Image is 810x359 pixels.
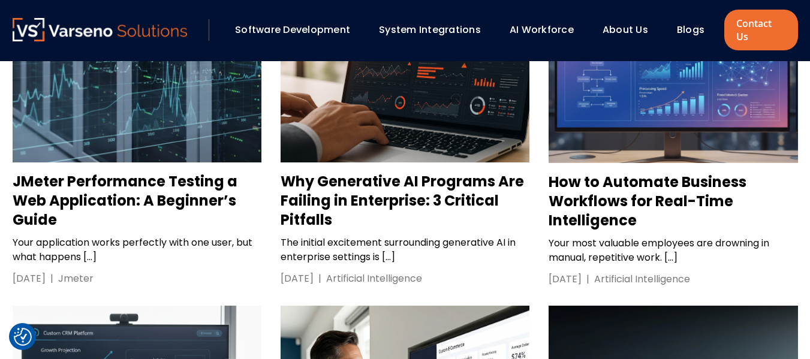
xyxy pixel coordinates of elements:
div: [DATE] [549,272,582,286]
div: Artificial Intelligence [594,272,690,286]
a: Contact Us [724,10,797,50]
img: Revisit consent button [14,328,32,346]
div: | [46,271,58,286]
a: About Us [603,23,648,37]
div: [DATE] [13,271,46,286]
a: Varseno Solutions – Product Engineering & IT Services [13,18,188,42]
button: Cookie Settings [14,328,32,346]
a: Software Development [235,23,350,37]
div: | [314,271,326,286]
h3: How to Automate Business Workflows for Real-Time Intelligence [549,173,797,230]
p: Your most valuable employees are drowning in manual, repetitive work. […] [549,236,797,265]
a: AI Workforce [510,23,574,37]
div: Blogs [671,20,721,40]
div: [DATE] [281,271,314,286]
div: System Integrations [373,20,498,40]
p: Your application works perfectly with one user, but what happens […] [13,236,261,264]
div: Artificial Intelligence [326,271,422,286]
img: Varseno Solutions – Product Engineering & IT Services [13,18,188,41]
div: Software Development [229,20,367,40]
h3: Why Generative AI Programs Are Failing in Enterprise: 3 Critical Pitfalls [281,172,529,230]
div: Jmeter [58,271,94,286]
h3: JMeter Performance Testing a Web Application: A Beginner’s Guide [13,172,261,230]
div: | [582,272,594,286]
div: About Us [597,20,665,40]
a: Blogs [677,23,704,37]
div: AI Workforce [504,20,591,40]
p: The initial excitement surrounding generative AI in enterprise settings is […] [281,236,529,264]
a: System Integrations [379,23,481,37]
